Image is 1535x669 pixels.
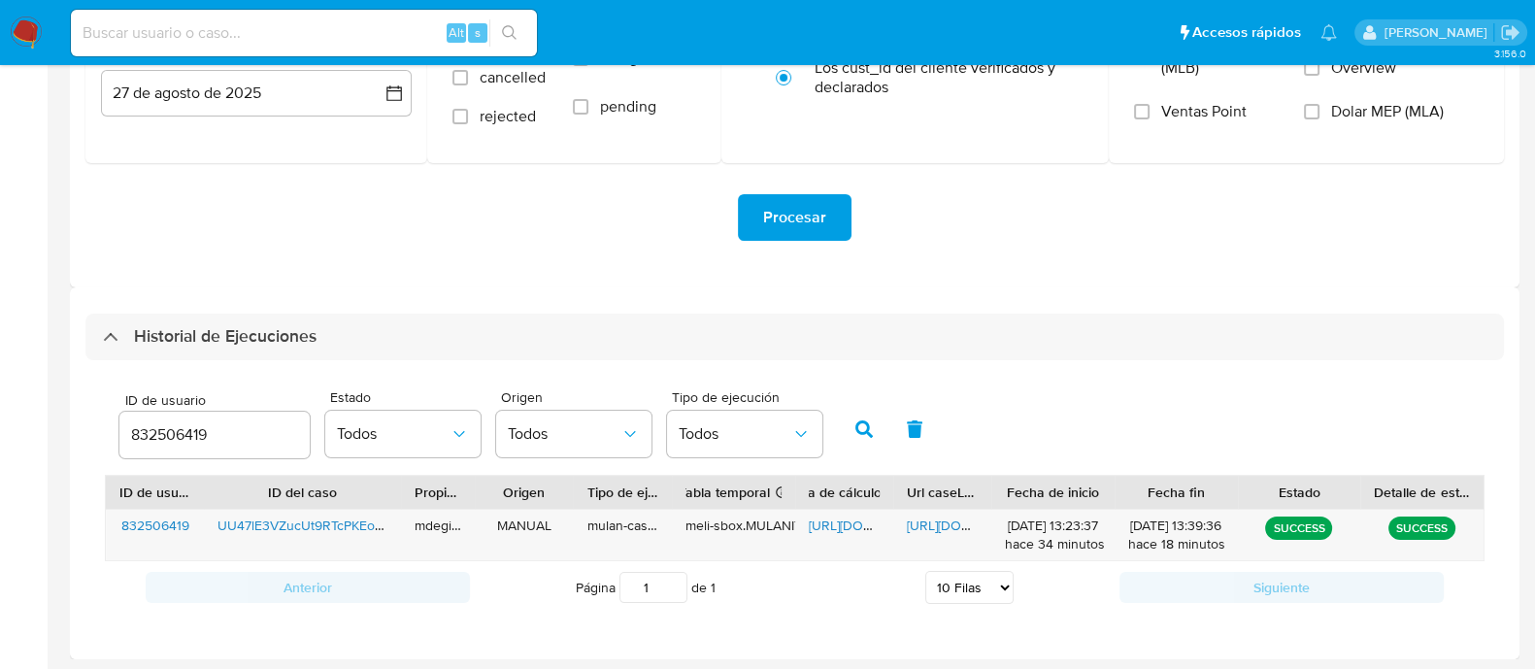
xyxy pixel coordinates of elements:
[1384,23,1493,42] p: martin.degiuli@mercadolibre.com
[1192,22,1301,43] span: Accesos rápidos
[449,23,464,42] span: Alt
[489,19,529,47] button: search-icon
[1320,24,1337,41] a: Notificaciones
[475,23,481,42] span: s
[71,20,537,46] input: Buscar usuario o caso...
[1493,46,1525,61] span: 3.156.0
[1500,22,1520,43] a: Salir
